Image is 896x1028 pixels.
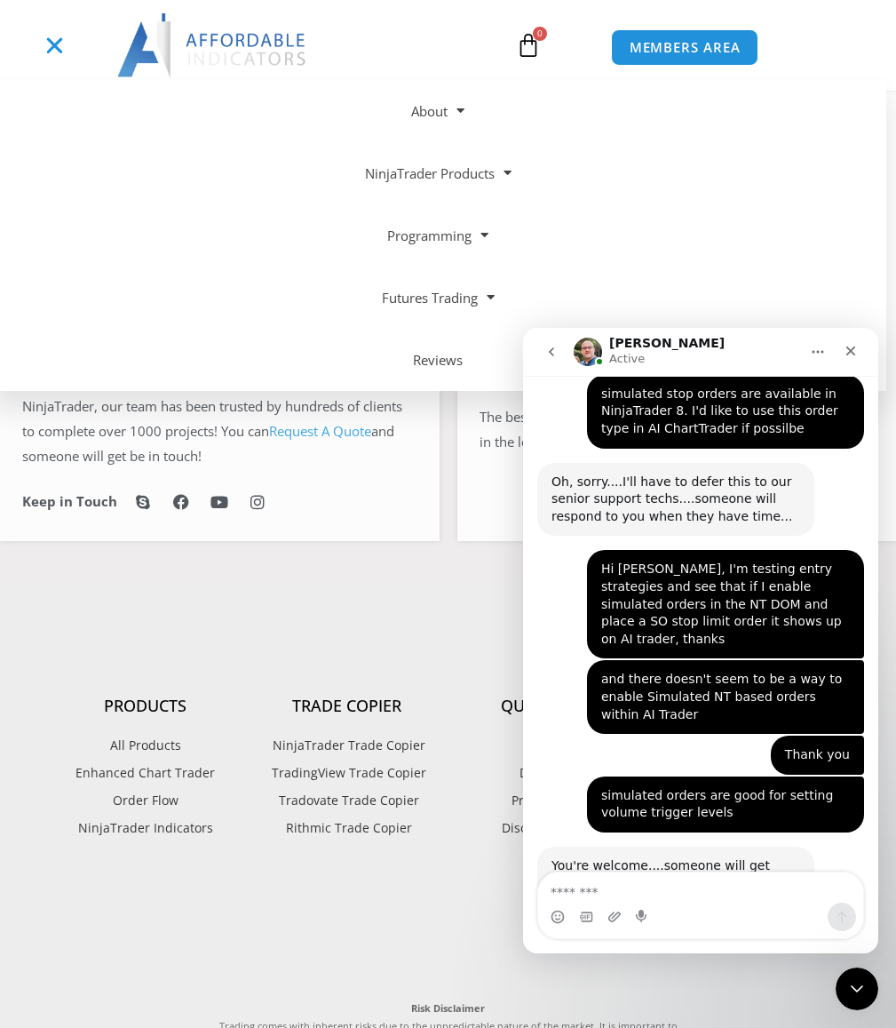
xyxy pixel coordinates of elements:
a: 0 [489,20,567,71]
a: Privacy Policy [448,789,650,812]
span: MEMBERS AREA [630,41,741,54]
span: Discord Channel [497,817,600,840]
a: Reviews [448,734,650,757]
span: Rithmic Trade Copier [281,817,412,840]
a: All Products [44,734,246,757]
a: Disclaimer [448,761,650,785]
a: NinjaTrader Indicators [44,817,246,840]
a: NinjaTrader Trade Copier [246,734,448,757]
img: LogoAI | Affordable Indicators – NinjaTrader [117,13,308,77]
span: Order Flow [113,789,178,812]
span: Enhanced Chart Trader [75,761,215,785]
a: Request A Quote [269,422,371,440]
h4: Quick Links [448,697,650,716]
div: Menu Toggle [10,28,99,62]
span: Disclaimer [515,761,583,785]
span: 0 [533,27,547,41]
a: Tradovate Trade Copier [246,789,448,812]
span: Tradovate Trade Copier [274,789,419,812]
iframe: Intercom live chat [523,328,878,953]
h4: Products [44,697,246,716]
a: MEMBERS AREA [611,29,759,66]
span: TradingView Trade Copier [267,761,426,785]
a: Enhanced Chart Trader [44,761,246,785]
a: Rithmic Trade Copier [246,817,448,840]
p: The best way to can reach our is through the the help icon in the lower right-hand corner on any ... [480,405,875,455]
a: Discord Channel [448,817,650,840]
span: NinjaTrader Indicators [78,817,213,840]
a: TradingView Trade Copier [246,761,448,785]
span: Privacy Policy [507,789,591,812]
span: on the NinjaTrader platform. With over 10 years of experience in NinjaTrader, our team has been t... [22,348,402,465]
span: All Products [110,734,181,757]
iframe: Intercom live chat [836,968,878,1010]
iframe: Customer reviews powered by Trustpilot [195,857,701,982]
h6: Keep in Touch [22,493,117,510]
h4: Trade Copier [246,697,448,716]
strong: Risk Disclaimer [411,1001,485,1015]
a: Order Flow [44,789,246,812]
span: NinjaTrader Trade Copier [268,734,425,757]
